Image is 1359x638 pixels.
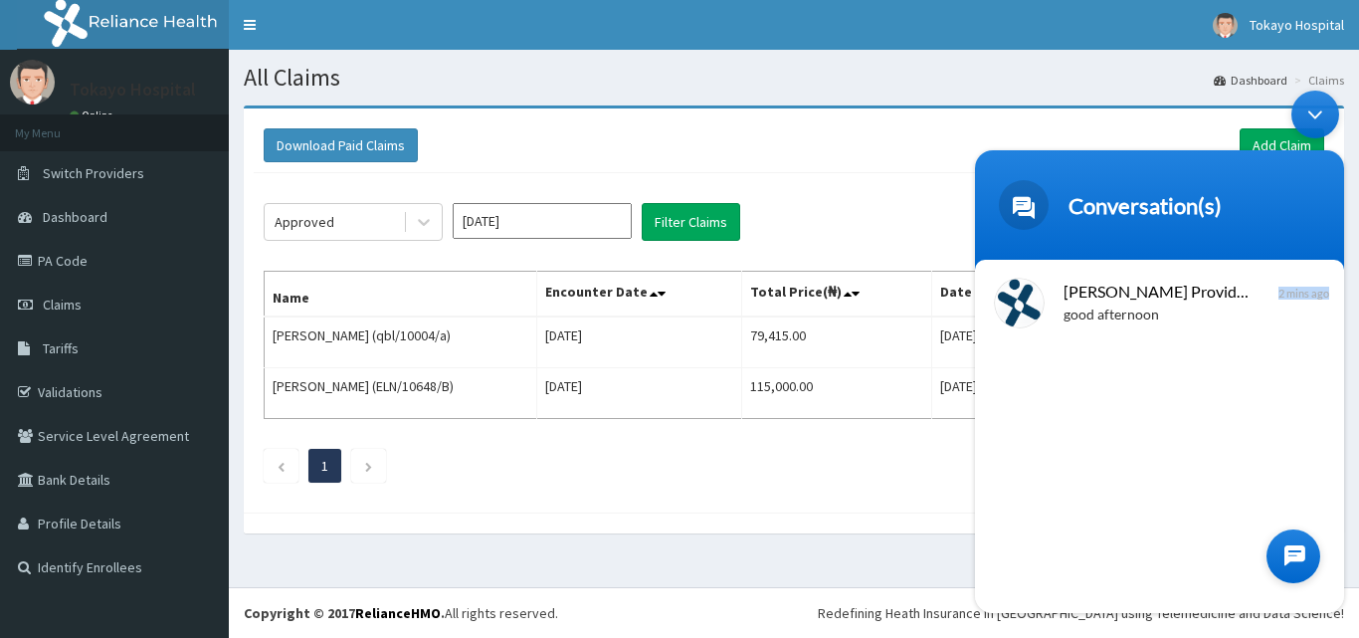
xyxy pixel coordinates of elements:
[355,604,441,622] a: RelianceHMO
[265,272,537,318] th: Name
[229,587,1359,638] footer: All rights reserved.
[965,81,1354,623] iframe: SalesIQ Chatwindow
[43,339,79,357] span: Tariffs
[931,272,1114,318] th: Date Filed
[818,603,1344,623] div: Redefining Heath Insurance in [GEOGRAPHIC_DATA] using Telemedicine and Data Science!
[70,81,196,99] p: Tokayo Hospital
[321,457,328,475] a: Page 1 is your current page
[10,60,55,105] img: User Image
[536,317,741,368] td: [DATE]
[43,164,144,182] span: Switch Providers
[43,208,107,226] span: Dashboard
[264,128,418,162] button: Download Paid Claims
[642,203,740,241] button: Filter Claims
[70,108,117,122] a: Online
[453,203,632,239] input: Select Month and Year
[364,457,373,475] a: Next page
[931,317,1114,368] td: [DATE] 10:30:46 GMT
[43,296,82,314] span: Claims
[1213,13,1238,38] img: User Image
[741,272,931,318] th: Total Price(₦)
[275,212,334,232] div: Approved
[277,457,286,475] a: Previous page
[265,317,537,368] td: [PERSON_NAME] (qbl/10004/a)
[244,65,1344,91] h1: All Claims
[265,368,537,419] td: [PERSON_NAME] (ELN/10648/B)
[1214,72,1287,89] a: Dashboard
[536,368,741,419] td: [DATE]
[1289,72,1344,89] li: Claims
[741,368,931,419] td: 115,000.00
[1250,16,1344,34] span: Tokayo Hospital
[931,368,1114,419] td: [DATE] 09:30:37 GMT
[244,604,445,622] strong: Copyright © 2017 .
[536,272,741,318] th: Encounter Date
[741,317,931,368] td: 79,415.00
